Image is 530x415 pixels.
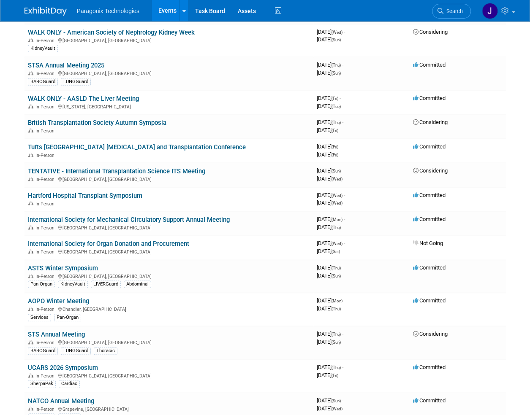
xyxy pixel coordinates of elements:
[35,38,57,43] span: In-Person
[332,225,341,230] span: (Thu)
[342,167,343,174] span: -
[317,331,343,337] span: [DATE]
[317,405,342,412] span: [DATE]
[28,104,33,108] img: In-Person Event
[317,103,341,109] span: [DATE]
[28,201,33,205] img: In-Person Event
[28,95,139,102] a: WALK ONLY - AASLD The Liver Meeting
[317,119,343,125] span: [DATE]
[28,192,142,199] a: Hartford Hospital Transplant Symposium
[28,153,33,157] img: In-Person Event
[413,95,446,101] span: Committed
[332,307,341,311] span: (Thu)
[54,314,81,321] div: Pan-Organ
[332,71,341,75] span: (Sun)
[344,192,345,198] span: -
[35,177,57,182] span: In-Person
[332,104,341,109] span: (Tue)
[332,177,342,181] span: (Wed)
[413,397,446,404] span: Committed
[28,373,33,377] img: In-Person Event
[332,96,338,101] span: (Fri)
[342,397,343,404] span: -
[91,280,121,288] div: LIVERGuard
[317,167,343,174] span: [DATE]
[332,30,342,35] span: (Wed)
[28,103,310,110] div: [US_STATE], [GEOGRAPHIC_DATA]
[317,143,341,150] span: [DATE]
[35,307,57,312] span: In-Person
[332,373,338,378] span: (Fri)
[332,299,342,303] span: (Mon)
[61,78,91,86] div: LUNGGuard
[332,38,341,42] span: (Sun)
[77,8,139,14] span: Paragonix Technologies
[28,339,310,345] div: [GEOGRAPHIC_DATA], [GEOGRAPHIC_DATA]
[35,201,57,207] span: In-Person
[317,240,345,246] span: [DATE]
[332,63,341,67] span: (Thu)
[317,248,340,254] span: [DATE]
[342,364,343,370] span: -
[28,143,246,151] a: Tufts [GEOGRAPHIC_DATA] [MEDICAL_DATA] and Transplantation Conference
[413,240,443,246] span: Not Going
[28,38,33,42] img: In-Person Event
[317,272,341,279] span: [DATE]
[317,36,341,43] span: [DATE]
[342,264,343,271] span: -
[340,143,341,150] span: -
[35,225,57,231] span: In-Person
[35,71,57,76] span: In-Person
[28,78,58,86] div: BAROGuard
[332,399,341,403] span: (Sun)
[413,297,446,304] span: Committed
[413,143,446,150] span: Committed
[332,332,341,337] span: (Thu)
[317,339,341,345] span: [DATE]
[317,224,341,230] span: [DATE]
[28,177,33,181] img: In-Person Event
[344,240,345,246] span: -
[28,340,33,344] img: In-Person Event
[413,364,446,370] span: Committed
[317,216,345,222] span: [DATE]
[332,128,338,133] span: (Fri)
[317,62,343,68] span: [DATE]
[413,29,448,35] span: Considering
[28,70,310,76] div: [GEOGRAPHIC_DATA], [GEOGRAPHIC_DATA]
[58,280,88,288] div: KidneyVault
[317,151,338,158] span: [DATE]
[35,274,57,279] span: In-Person
[413,192,446,198] span: Committed
[35,373,57,379] span: In-Person
[28,224,310,231] div: [GEOGRAPHIC_DATA], [GEOGRAPHIC_DATA]
[28,216,230,224] a: International Society for Mechanical Circulatory Support Annual Meeting
[317,297,345,304] span: [DATE]
[28,307,33,311] img: In-Person Event
[61,347,91,355] div: LUNGGuard
[28,45,58,52] div: KidneyVault
[432,4,471,19] a: Search
[28,280,55,288] div: Pan-Organ
[332,193,342,198] span: (Wed)
[35,249,57,255] span: In-Person
[413,264,446,271] span: Committed
[317,95,341,101] span: [DATE]
[332,201,342,205] span: (Wed)
[28,272,310,279] div: [GEOGRAPHIC_DATA], [GEOGRAPHIC_DATA]
[28,248,310,255] div: [GEOGRAPHIC_DATA], [GEOGRAPHIC_DATA]
[317,192,345,198] span: [DATE]
[342,331,343,337] span: -
[332,145,338,149] span: (Fri)
[28,37,310,43] div: [GEOGRAPHIC_DATA], [GEOGRAPHIC_DATA]
[317,127,338,133] span: [DATE]
[332,407,342,411] span: (Wed)
[482,3,498,19] img: Jen Weddell
[28,372,310,379] div: [GEOGRAPHIC_DATA], [GEOGRAPHIC_DATA]
[35,340,57,345] span: In-Person
[28,225,33,229] img: In-Person Event
[317,264,343,271] span: [DATE]
[317,70,341,76] span: [DATE]
[332,153,338,157] span: (Fri)
[344,216,345,222] span: -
